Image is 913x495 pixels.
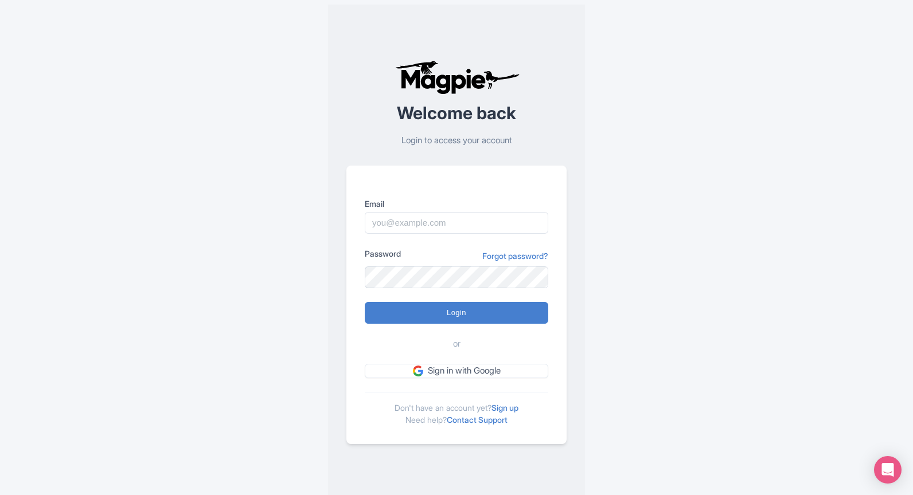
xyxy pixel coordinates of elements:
[453,337,461,351] span: or
[365,212,548,234] input: you@example.com
[413,366,423,376] img: google.svg
[491,403,518,412] a: Sign up
[482,250,548,262] a: Forgot password?
[346,104,567,123] h2: Welcome back
[346,134,567,147] p: Login to access your account
[447,415,508,425] a: Contact Support
[365,302,548,324] input: Login
[365,247,401,260] label: Password
[874,456,902,484] div: Open Intercom Messenger
[392,60,521,95] img: logo-ab69f6fb50320c5b225c76a69d11143b.png
[365,392,548,426] div: Don't have an account yet? Need help?
[365,198,548,210] label: Email
[365,364,548,378] a: Sign in with Google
